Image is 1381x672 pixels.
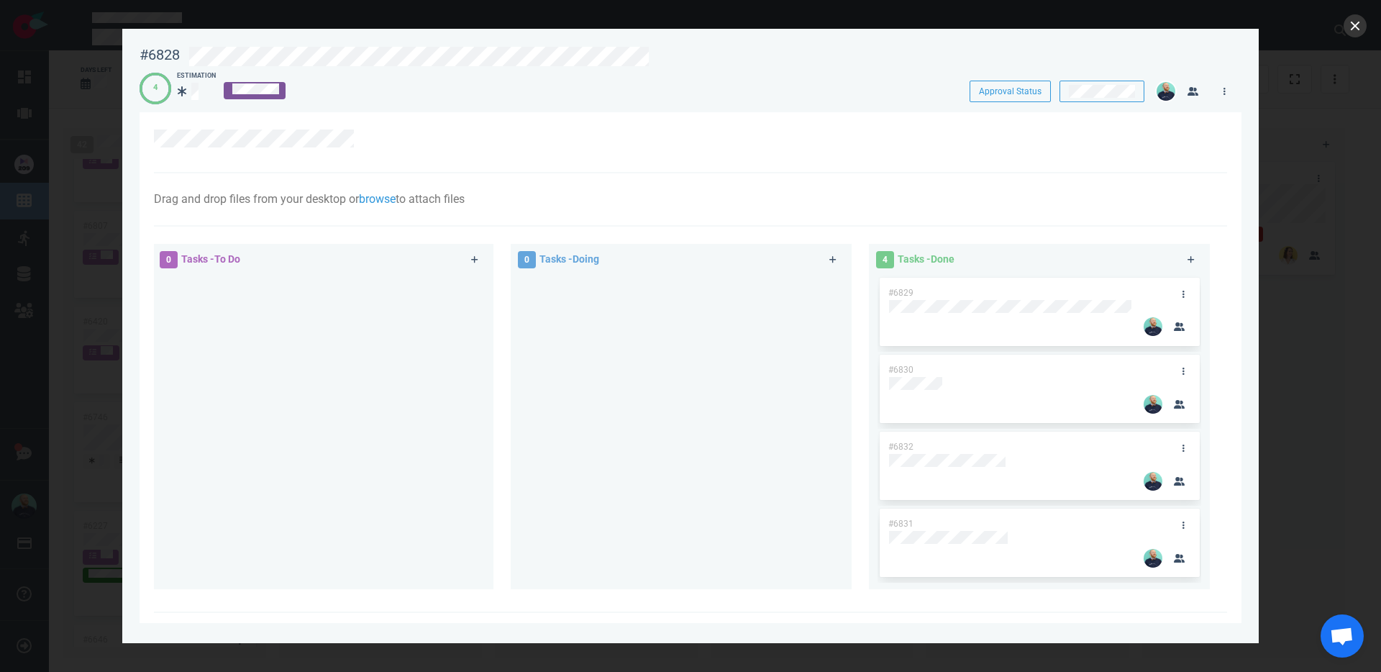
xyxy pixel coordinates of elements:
[1144,549,1162,568] img: 26
[154,192,359,206] span: Drag and drop files from your desktop or
[876,251,894,268] span: 4
[888,519,913,529] span: #6831
[518,251,536,268] span: 0
[140,46,180,64] div: #6828
[153,82,158,94] div: 4
[1344,14,1367,37] button: close
[396,192,465,206] span: to attach files
[539,253,599,265] span: Tasks - Doing
[888,365,913,375] span: #6830
[1321,614,1364,658] a: Ouvrir le chat
[181,253,240,265] span: Tasks - To Do
[888,442,913,452] span: #6832
[1157,82,1175,101] img: 26
[898,253,954,265] span: Tasks - Done
[1144,395,1162,414] img: 26
[1144,317,1162,336] img: 26
[970,81,1051,102] button: Approval Status
[888,288,913,298] span: #6829
[160,251,178,268] span: 0
[359,192,396,206] a: browse
[177,71,216,81] div: Estimation
[1144,472,1162,491] img: 26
